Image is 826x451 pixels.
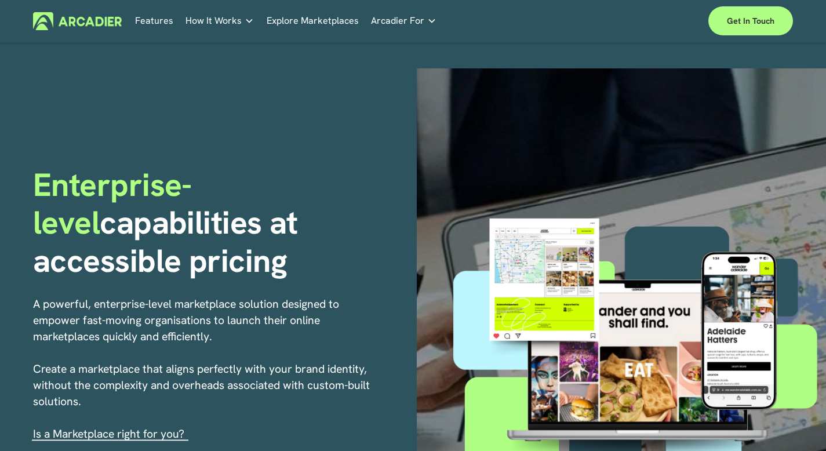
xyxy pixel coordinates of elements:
a: Get in touch [708,6,793,35]
span: I [33,427,184,441]
a: Features [135,12,173,30]
a: folder dropdown [371,12,436,30]
img: Arcadier [33,12,122,30]
a: folder dropdown [185,12,254,30]
a: s a Marketplace right for you? [36,427,184,441]
strong: capabilities at accessible pricing [33,202,305,281]
p: A powerful, enterprise-level marketplace solution designed to empower fast-moving organisations t... [33,296,377,442]
span: How It Works [185,13,242,29]
a: Explore Marketplaces [267,12,359,30]
span: Arcadier For [371,13,424,29]
iframe: Chat Widget [768,395,826,451]
span: Enterprise-level [33,164,192,243]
